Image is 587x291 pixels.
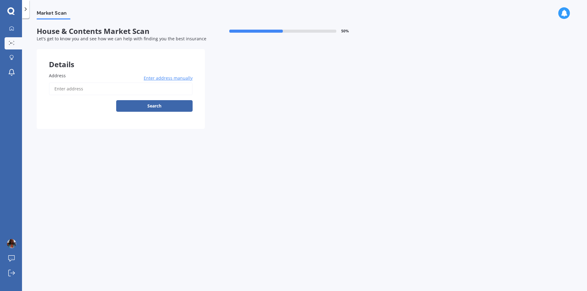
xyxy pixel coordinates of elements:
[37,27,205,36] span: House & Contents Market Scan
[37,49,205,67] div: Details
[37,10,70,18] span: Market Scan
[7,239,16,248] img: picture
[49,73,66,78] span: Address
[49,82,193,95] input: Enter address
[116,100,193,112] button: Search
[37,36,206,42] span: Let's get to know you and see how we can help with finding you the best insurance
[144,75,193,81] span: Enter address manually
[341,29,349,33] span: 50 %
